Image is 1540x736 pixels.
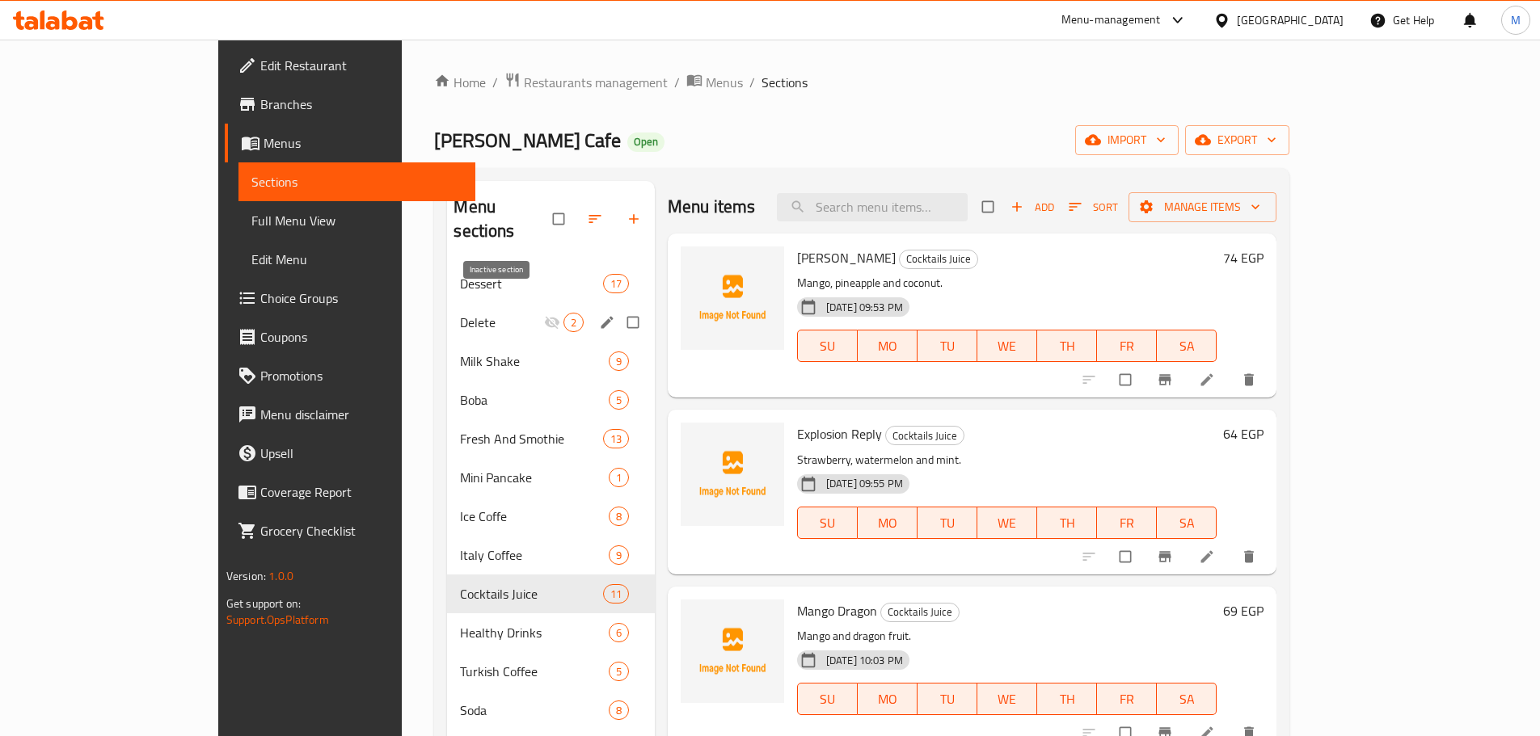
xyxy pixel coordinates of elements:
img: Explosion Reply [681,423,784,526]
button: TU [918,330,977,362]
div: items [609,623,629,642]
span: TU [924,334,971,358]
button: TU [918,683,977,715]
span: SA [1163,334,1210,358]
div: Delete2edit [447,303,654,342]
span: 17 [604,276,628,292]
button: MO [858,330,918,362]
span: Soda [460,700,608,720]
button: FR [1097,683,1157,715]
li: / [749,73,755,92]
h2: Menu sections [454,195,552,243]
button: MO [858,683,918,715]
span: Sort items [1058,195,1129,220]
a: Sections [238,162,475,201]
span: WE [984,511,1031,535]
span: 1 [610,470,628,486]
span: TU [924,688,971,711]
p: Mango and dragon fruit. [797,626,1217,646]
span: [PERSON_NAME] [797,246,896,270]
button: WE [977,330,1037,362]
h6: 69 EGP [1223,599,1264,622]
div: items [609,468,629,487]
button: Sort [1065,195,1122,220]
span: Cocktails Juice [900,250,977,268]
span: TH [1044,688,1091,711]
a: Grocery Checklist [225,511,475,550]
button: Add section [616,201,655,237]
button: FR [1097,507,1157,539]
button: TH [1037,507,1097,539]
span: MO [864,511,911,535]
div: Ice Coffe8 [447,497,654,536]
div: Boba5 [447,381,654,419]
span: Sections [762,73,808,92]
div: Healthy Drinks6 [447,613,654,652]
span: Dessert [460,274,602,293]
button: SU [797,507,858,539]
div: Mini Pancake1 [447,458,654,497]
span: Healthy Drinks [460,623,608,642]
span: Cocktails Juice [886,427,964,445]
span: 5 [610,393,628,408]
div: items [609,507,629,526]
button: TH [1037,683,1097,715]
span: Sort [1069,198,1118,217]
a: Coverage Report [225,473,475,511]
span: 2 [564,315,583,330]
span: M [1511,11,1521,29]
button: WE [977,507,1037,539]
a: Coupons [225,318,475,356]
span: 1.0.0 [268,566,293,587]
button: SA [1157,683,1217,715]
span: Select section [973,191,1006,222]
span: FR [1103,334,1150,358]
p: Strawberry, watermelon and mint. [797,450,1217,470]
span: 9 [610,354,628,369]
span: Select to update [1110,364,1144,395]
button: Manage items [1129,192,1276,222]
div: Fresh And Smothie [460,429,602,448]
h6: 64 EGP [1223,423,1264,445]
a: Choice Groups [225,279,475,318]
div: Dessert17 [447,264,654,303]
a: Upsell [225,434,475,473]
span: TH [1044,511,1091,535]
a: Menus [686,72,743,93]
span: Choice Groups [260,288,462,308]
span: Boba [460,390,608,410]
button: delete [1231,362,1270,397]
span: Open [627,135,665,149]
button: SA [1157,507,1217,539]
a: Edit Restaurant [225,46,475,85]
button: SA [1157,330,1217,362]
div: Open [627,132,665,152]
span: Full Menu View [251,211,462,230]
span: Select to update [1110,541,1144,572]
li: / [674,73,680,92]
span: 13 [604,431,628,447]
span: 8 [610,703,628,718]
span: 5 [610,664,628,679]
button: MO [858,507,918,539]
button: WE [977,683,1037,715]
span: Italy Coffee [460,545,608,565]
div: Italy Coffee9 [447,536,654,574]
span: Menus [264,133,462,153]
a: Menus [225,124,475,162]
span: Coupons [260,327,462,347]
div: Cocktails Juice [899,250,978,269]
img: Mango Dragon [681,599,784,703]
span: 9 [610,548,628,563]
span: SU [804,334,851,358]
span: Branches [260,95,462,114]
span: MO [864,688,911,711]
div: items [603,274,629,293]
span: FR [1103,688,1150,711]
span: import [1088,130,1166,150]
button: SU [797,330,858,362]
span: MO [864,334,911,358]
